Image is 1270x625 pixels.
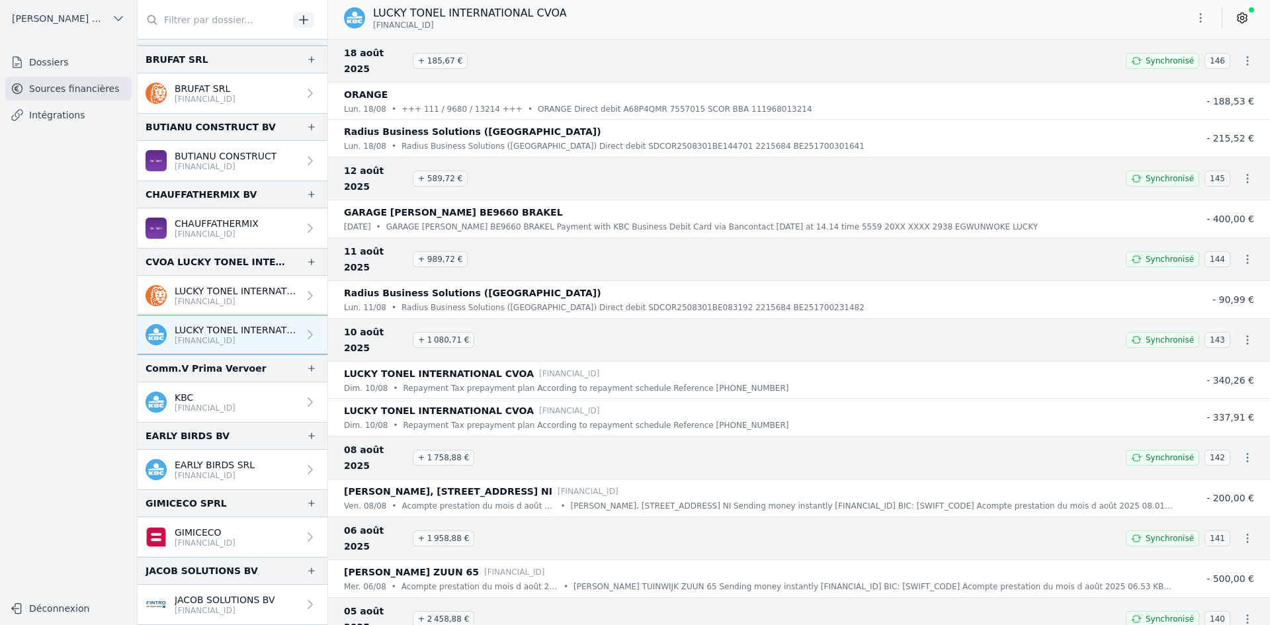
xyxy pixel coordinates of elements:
p: [FINANCIAL_ID] [175,335,298,346]
img: kbc.png [146,324,167,345]
div: • [392,301,396,314]
span: 18 août 2025 [344,45,407,77]
a: Sources financières [5,77,132,101]
span: - 200,00 € [1206,493,1254,503]
span: Synchronisé [1146,614,1194,624]
span: 145 [1205,171,1230,187]
p: LUCKY TONEL INTERNATIONAL CVOA [373,5,567,21]
div: BRUFAT SRL [146,52,208,67]
p: [DATE] [344,220,371,233]
span: - 500,00 € [1206,573,1254,584]
a: LUCKY TONEL INTERNATIONAL CVOA [FINANCIAL_ID] [138,315,327,354]
div: • [376,220,381,233]
div: CVOA LUCKY TONEL INTERNATIONAL [146,254,285,270]
p: GIMICECO [175,526,235,539]
div: EARLY BIRDS BV [146,428,230,444]
span: Synchronisé [1146,254,1194,265]
div: • [560,499,565,513]
p: dim. 10/08 [344,382,388,395]
p: Repayment Tax prepayment plan According to repayment schedule Reference [PHONE_NUMBER] [403,419,789,432]
p: LUCKY TONEL INTERNATIONAL CVOA [344,403,534,419]
span: + 1 958,88 € [413,530,474,546]
a: Dossiers [5,50,132,74]
img: BEOBANK_CTBKBEBX.png [146,218,167,239]
span: Synchronisé [1146,452,1194,463]
p: EARLY BIRDS SRL [175,458,255,472]
img: kbc.png [344,7,365,28]
a: GIMICECO [FINANCIAL_ID] [138,517,327,557]
p: [PERSON_NAME], [STREET_ADDRESS] NI Sending money instantly [FINANCIAL_ID] BIC: [SWIFT_CODE] Acomp... [571,499,1175,513]
button: Déconnexion [5,598,132,619]
p: Acompte prestation du mois d août 2025 [402,580,558,593]
div: • [393,382,398,395]
p: [FINANCIAL_ID] [539,367,600,380]
p: Radius Business Solutions ([GEOGRAPHIC_DATA]) [344,124,601,140]
img: FINTRO_BE_BUSINESS_GEBABEBB.png [146,594,167,615]
p: [FINANCIAL_ID] [175,94,235,104]
div: CHAUFFATHERMIX BV [146,187,257,202]
p: Radius Business Solutions ([GEOGRAPHIC_DATA]) Direct debit SDCOR2508301BE083192 2215684 BE2517002... [402,301,865,314]
div: • [392,580,396,593]
p: [FINANCIAL_ID] [175,161,276,172]
div: • [564,580,568,593]
p: [PERSON_NAME], [STREET_ADDRESS] NI [344,483,552,499]
p: [FINANCIAL_ID] [558,485,618,498]
p: Radius Business Solutions ([GEOGRAPHIC_DATA]) Direct debit SDCOR2508301BE144701 2215684 BE2517003... [402,140,865,153]
p: Acompte prestation du mois d août 2025 [402,499,556,513]
p: ORANGE [344,87,388,103]
p: [PERSON_NAME] TUINWIJK ZUUN 65 Sending money instantly [FINANCIAL_ID] BIC: [SWIFT_CODE] Acompte p... [573,580,1175,593]
span: 08 août 2025 [344,442,407,474]
img: ing.png [146,83,167,104]
p: [FINANCIAL_ID] [175,403,235,413]
div: Comm.V Prima Vervoer [146,360,267,376]
p: JACOB SOLUTIONS BV [175,593,275,606]
a: BUTIANU CONSTRUCT [FINANCIAL_ID] [138,141,327,181]
span: - 400,00 € [1206,214,1254,224]
p: lun. 18/08 [344,140,386,153]
p: KBC [175,391,235,404]
span: 143 [1205,332,1230,348]
p: lun. 11/08 [344,301,386,314]
a: CHAUFFATHERMIX [FINANCIAL_ID] [138,208,327,248]
p: Repayment Tax prepayment plan According to repayment schedule Reference [PHONE_NUMBER] [403,382,789,395]
span: - 188,53 € [1206,96,1254,106]
p: GARAGE [PERSON_NAME] BE9660 BRAKEL Payment with KBC Business Debit Card via Bancontact [DATE] at ... [386,220,1038,233]
p: [FINANCIAL_ID] [175,296,298,307]
img: ing.png [146,285,167,306]
img: kbc.png [146,459,167,480]
p: [FINANCIAL_ID] [175,229,259,239]
img: kbc.png [146,392,167,413]
div: • [392,499,396,513]
p: [FINANCIAL_ID] [175,470,255,481]
span: + 1 758,88 € [413,450,474,466]
p: mer. 06/08 [344,580,386,593]
p: ven. 08/08 [344,499,386,513]
p: [FINANCIAL_ID] [539,404,600,417]
span: Synchronisé [1146,56,1194,66]
p: [FINANCIAL_ID] [484,565,545,579]
img: belfius.png [146,526,167,548]
p: [FINANCIAL_ID] [175,605,275,616]
p: +++ 111 / 9680 / 13214 +++ [402,103,523,116]
span: [FINANCIAL_ID] [373,20,434,30]
div: GIMICECO SPRL [146,495,227,511]
div: BUTIANU CONSTRUCT BV [146,119,276,135]
span: [PERSON_NAME] ET PARTNERS SRL [12,12,106,25]
a: JACOB SOLUTIONS BV [FINANCIAL_ID] [138,585,327,624]
span: + 185,67 € [413,53,468,69]
span: + 1 080,71 € [413,332,474,348]
a: BRUFAT SRL [FINANCIAL_ID] [138,73,327,113]
p: lun. 18/08 [344,103,386,116]
p: ORANGE Direct debit A68P4QMR 7557015 SCOR BBA 111968013214 [538,103,812,116]
p: BUTIANU CONSTRUCT [175,149,276,163]
span: 06 août 2025 [344,522,407,554]
span: - 337,91 € [1206,412,1254,423]
p: GARAGE [PERSON_NAME] BE9660 BRAKEL [344,204,563,220]
span: - 340,26 € [1206,375,1254,386]
span: Synchronisé [1146,335,1194,345]
span: 142 [1205,450,1230,466]
div: • [393,419,398,432]
img: BEOBANK_CTBKBEBX.png [146,150,167,171]
span: 146 [1205,53,1230,69]
span: 144 [1205,251,1230,267]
